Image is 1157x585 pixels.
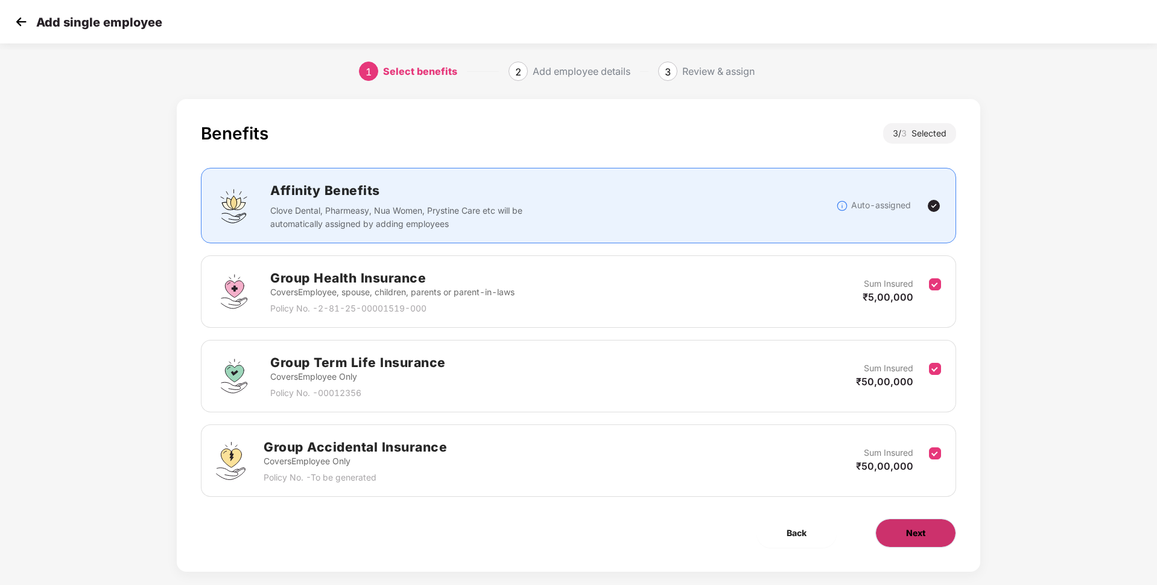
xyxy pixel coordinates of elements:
p: Sum Insured [864,277,913,290]
img: svg+xml;base64,PHN2ZyB4bWxucz0iaHR0cDovL3d3dy53My5vcmcvMjAwMC9zdmciIHdpZHRoPSIzMCIgaGVpZ2h0PSIzMC... [12,13,30,31]
div: Review & assign [682,62,755,81]
p: Add single employee [36,15,162,30]
p: Policy No. - 00012356 [270,386,446,400]
button: Back [756,519,837,548]
p: Covers Employee, spouse, children, parents or parent-in-laws [270,286,515,299]
p: Policy No. - 2-81-25-00001519-000 [270,302,515,315]
p: Clove Dental, Pharmeasy, Nua Women, Prystine Care etc will be automatically assigned by adding em... [270,204,530,231]
div: Add employee details [533,62,630,81]
span: 1 [366,66,372,78]
h2: Group Term Life Insurance [270,353,446,372]
div: 3 / Selected [883,123,956,144]
p: Sum Insured [864,362,913,375]
img: svg+xml;base64,PHN2ZyBpZD0iR3JvdXBfSGVhbHRoX0luc3VyYW5jZSIgZGF0YS1uYW1lPSJHcm91cCBIZWFsdGggSW5zdX... [216,273,252,310]
h2: Affinity Benefits [270,181,703,200]
p: Covers Employee Only [270,370,446,383]
img: svg+xml;base64,PHN2ZyBpZD0iVGljay0yNHgyNCIgeG1sbnM9Imh0dHA6Ly93d3cudzMub3JnLzIwMDAvc3ZnIiB3aWR0aD... [927,199,941,213]
span: 3 [665,66,671,78]
h2: Group Health Insurance [270,268,515,288]
span: Back [787,526,807,540]
img: svg+xml;base64,PHN2ZyBpZD0iQWZmaW5pdHlfQmVuZWZpdHMiIGRhdGEtbmFtZT0iQWZmaW5pdHkgQmVuZWZpdHMiIHhtbG... [216,188,252,224]
p: Sum Insured [864,446,913,459]
span: 3 [901,128,911,138]
p: Auto-assigned [851,199,911,212]
span: ₹5,00,000 [863,291,913,303]
h2: Group Accidental Insurance [264,437,447,457]
img: svg+xml;base64,PHN2ZyBpZD0iR3JvdXBfVGVybV9MaWZlX0luc3VyYW5jZSIgZGF0YS1uYW1lPSJHcm91cCBUZXJtIExpZm... [216,358,252,394]
span: 2 [515,66,521,78]
p: Covers Employee Only [264,455,447,468]
span: Next [906,526,925,540]
div: Benefits [201,123,268,144]
img: svg+xml;base64,PHN2ZyBpZD0iSW5mb18tXzMyeDMyIiBkYXRhLW5hbWU9IkluZm8gLSAzMngzMiIgeG1sbnM9Imh0dHA6Ly... [836,200,848,212]
button: Next [875,519,956,548]
img: svg+xml;base64,PHN2ZyB4bWxucz0iaHR0cDovL3d3dy53My5vcmcvMjAwMC9zdmciIHdpZHRoPSI0OS4zMjEiIGhlaWdodD... [216,442,246,480]
span: ₹50,00,000 [856,376,913,388]
div: Select benefits [383,62,457,81]
span: ₹50,00,000 [856,460,913,472]
p: Policy No. - To be generated [264,471,447,484]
